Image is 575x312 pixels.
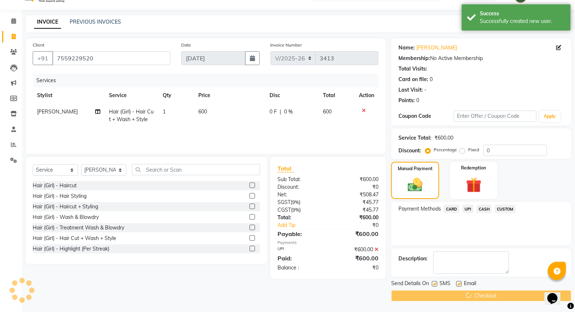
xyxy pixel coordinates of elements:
[328,183,384,191] div: ₹0
[272,183,328,191] div: Discount:
[328,229,384,238] div: ₹600.00
[198,108,207,115] span: 600
[272,246,328,253] div: UPI
[33,224,124,232] div: Hair (Girl) - Treatment Wash & Blowdry
[271,42,302,48] label: Invoice Number
[33,213,99,221] div: Hair (Girl) - Wash & Blowdry
[461,176,486,195] img: _gift.svg
[328,254,384,263] div: ₹600.00
[328,206,384,214] div: ₹45.77
[398,65,427,73] div: Total Visits:
[292,199,299,205] span: 9%
[70,19,121,25] a: PREVIOUS INVOICES
[328,264,384,272] div: ₹0
[272,206,328,214] div: ( )
[398,76,428,83] div: Card on file:
[278,207,291,213] span: CGST
[424,86,426,94] div: -
[398,205,441,213] span: Payment Methods
[278,199,291,205] span: SGST
[33,235,116,242] div: Hair (Girl) - Hair Cut + Wash + Style
[403,176,427,193] img: _cash.svg
[398,55,564,62] div: No Active Membership
[105,87,158,104] th: Service
[434,134,453,142] div: ₹600.00
[158,87,194,104] th: Qty
[33,87,105,104] th: Stylist
[539,111,560,122] button: Apply
[284,108,293,116] span: 0 %
[454,111,536,122] input: Enter Offer / Coupon Code
[444,205,459,213] span: CARD
[477,205,492,213] span: CASH
[163,108,166,115] span: 1
[328,246,384,253] div: ₹600.00
[37,108,78,115] span: [PERSON_NAME]
[398,255,428,263] div: Description:
[270,108,277,116] span: 0 F
[440,280,450,289] span: SMS
[398,165,433,172] label: Manual Payment
[292,207,299,213] span: 9%
[272,254,328,263] div: Paid:
[398,147,421,155] div: Discount:
[337,221,384,229] div: ₹0
[181,42,191,48] label: Date
[544,283,568,305] iframe: chat widget
[194,87,265,104] th: Price
[416,44,457,52] a: [PERSON_NAME]
[391,280,429,289] span: Send Details On
[468,147,479,153] label: Fixed
[319,87,355,104] th: Total
[462,205,474,213] span: UPI
[272,199,328,206] div: ( )
[272,214,328,221] div: Total:
[430,76,433,83] div: 0
[33,182,77,189] div: Hair (Girl) - Haircut
[109,108,154,123] span: Hair (Girl) - Hair Cut + Wash + Style
[280,108,281,116] span: |
[278,165,294,172] span: Total
[328,214,384,221] div: ₹600.00
[33,192,86,200] div: Hair (Girl) - Hair Styling
[278,240,378,246] div: Payments
[323,108,332,115] span: 600
[495,205,516,213] span: CUSTOM
[355,87,378,104] th: Action
[33,74,384,87] div: Services
[416,97,419,104] div: 0
[272,176,328,183] div: Sub Total:
[398,55,430,62] div: Membership:
[480,17,565,25] div: Successfully created new user.
[464,280,476,289] span: Email
[33,51,53,65] button: +91
[33,245,109,253] div: Hair (Girl) - Highlight (Per Streak)
[480,10,565,17] div: Success
[328,176,384,183] div: ₹600.00
[398,97,415,104] div: Points:
[272,264,328,272] div: Balance :
[398,86,423,94] div: Last Visit:
[265,87,319,104] th: Disc
[398,44,415,52] div: Name:
[461,165,486,171] label: Redemption
[398,112,454,120] div: Coupon Code
[33,42,44,48] label: Client
[33,203,98,211] div: Hair (Girl) - Haircut + Styling
[272,229,328,238] div: Payable:
[272,191,328,199] div: Net:
[34,16,61,29] a: INVOICE
[328,191,384,199] div: ₹508.47
[434,147,457,153] label: Percentage
[398,134,432,142] div: Service Total:
[328,199,384,206] div: ₹45.77
[132,164,260,175] input: Search or Scan
[52,51,170,65] input: Search by Name/Mobile/Email/Code
[272,221,337,229] a: Add Tip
